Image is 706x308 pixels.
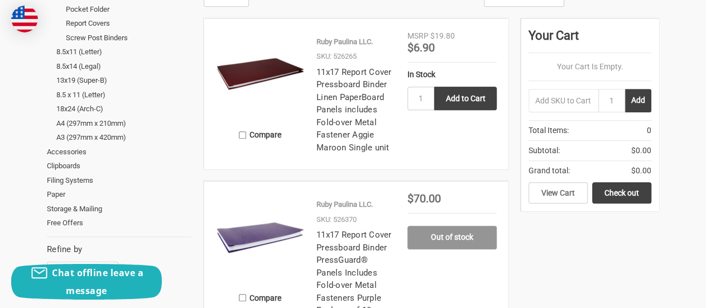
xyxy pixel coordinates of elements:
a: Clipboards [47,159,191,173]
label: Compare [215,126,305,144]
span: $70.00 [407,192,441,205]
input: Add to Cart [434,87,497,110]
p: SKU: 526265 [316,51,357,62]
p: Your Cart Is Empty. [529,61,651,73]
span: $19.80 [430,31,455,40]
input: Compare [239,131,246,139]
img: 11x17 Report Cover Pressboard Binder PressGuard® Panels Includes Fold-over Metal Fasteners Purple... [215,193,305,282]
span: $6.90 [407,41,435,54]
button: Chat offline leave a message [11,264,162,300]
a: Paper [47,187,191,202]
span: Total Items: [529,125,569,136]
a: A4 (297mm x 210mm) [56,116,191,131]
a: Filing Systems [47,173,191,188]
a: View Cart [529,182,588,203]
a: 11x17 Report Cover Pressboard Binder Linen PaperBoard Panels includes Fold-over Metal Fastener Ag... [316,67,392,153]
a: Free Offers [47,216,191,230]
span: 0 [647,125,651,136]
span: Subtotal: [529,145,560,157]
a: Report Covers [66,16,191,31]
img: 11x17 Report Cover Pressboard Binder Linen PaperBoard Panels includes Fold-over Metal Fastener Ag... [215,30,305,120]
a: Out of stock [407,226,497,249]
input: Compare [239,294,246,301]
a: 18x24 (Arch-C) [56,102,191,116]
a: Screw Post Binders [66,31,191,45]
a: 8.5 x 11 (Letter) [56,88,191,102]
a: A3 (297mm x 420mm) [56,130,191,145]
p: SKU: 526370 [316,214,357,225]
label: Compare [215,288,305,307]
div: Your Cart [529,26,651,53]
span: Grand total: [529,165,570,177]
a: Check out [592,182,651,203]
img: duty and tax information for United States [11,6,38,32]
div: MSRP [407,30,429,42]
span: $0.00 [631,145,651,157]
a: Pocket Folder [66,2,191,17]
a: 13x19 (Super-B) [56,73,191,88]
button: Add [625,89,651,112]
p: Ruby Paulina LLC. [316,199,373,210]
span: Chat offline leave a message [52,267,143,297]
input: Add SKU to Cart [529,89,598,112]
p: Ruby Paulina LLC. [316,36,373,48]
div: In Stock [407,69,497,80]
a: Storage & Mailing [47,202,191,216]
h5: Refine by [47,243,191,256]
span: $0.00 [631,165,651,177]
a: Accessories [47,145,191,159]
a: 8.5x11 (Letter) [56,45,191,59]
a: 8.5x14 (Legal) [56,59,191,74]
